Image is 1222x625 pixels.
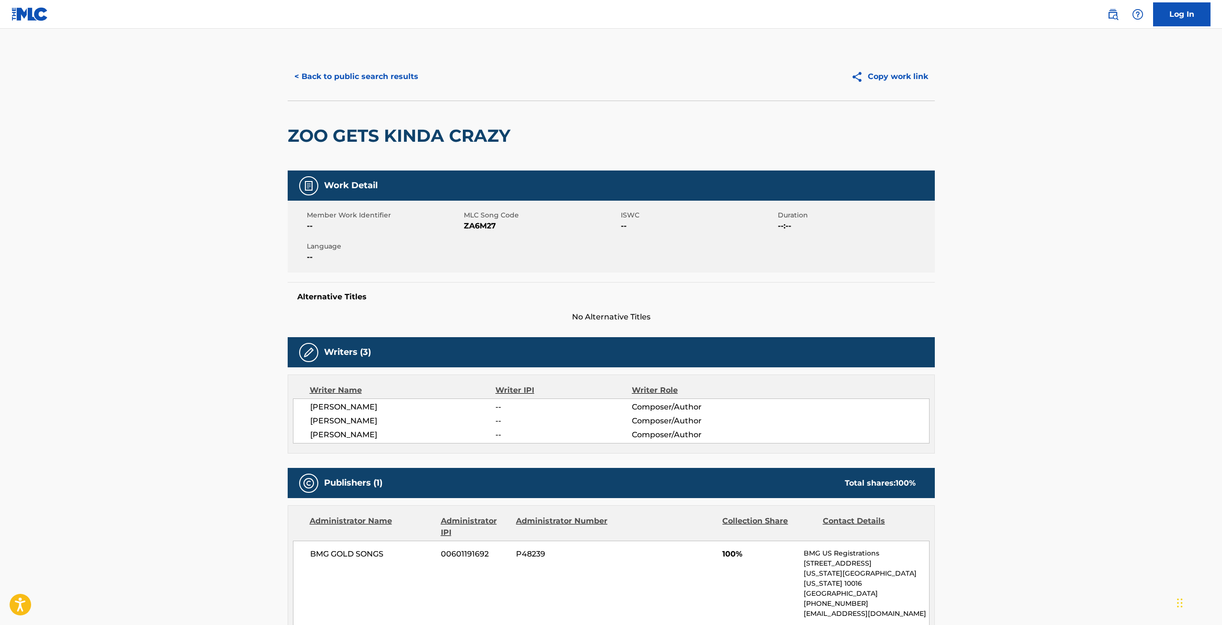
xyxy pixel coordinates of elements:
img: Copy work link [851,71,868,83]
p: [EMAIL_ADDRESS][DOMAIN_NAME] [804,609,929,619]
span: [PERSON_NAME] [310,401,496,413]
p: [STREET_ADDRESS] [804,558,929,568]
span: [PERSON_NAME] [310,429,496,441]
button: Copy work link [844,65,935,89]
span: -- [495,401,631,413]
h5: Work Detail [324,180,378,191]
span: ISWC [621,210,775,220]
iframe: Chat Widget [1174,579,1222,625]
span: 100 % [896,478,916,488]
img: help [1132,9,1144,20]
img: search [1107,9,1119,20]
span: -- [307,251,461,263]
p: [GEOGRAPHIC_DATA] [804,589,929,599]
h5: Publishers (1) [324,477,382,489]
span: 100% [722,548,796,560]
p: BMG US Registrations [804,548,929,558]
span: [PERSON_NAME] [310,415,496,427]
div: Total shares: [845,477,916,489]
div: Administrator Number [516,515,609,538]
span: -- [621,220,775,232]
img: Writers [303,347,314,358]
div: Administrator IPI [441,515,509,538]
img: Work Detail [303,180,314,192]
img: Publishers [303,477,314,489]
h2: ZOO GETS KINDA CRAZY [288,125,515,147]
div: Collection Share [722,515,815,538]
span: 00601191692 [441,548,509,560]
a: Log In [1153,2,1211,26]
a: Public Search [1103,5,1122,24]
span: --:-- [778,220,932,232]
span: -- [495,415,631,427]
p: [PHONE_NUMBER] [804,599,929,609]
span: ZA6M27 [464,220,618,232]
div: Writer Name [310,385,496,396]
div: Writer Role [632,385,756,396]
span: -- [495,429,631,441]
p: [US_STATE][GEOGRAPHIC_DATA][US_STATE] 10016 [804,568,929,589]
div: Administrator Name [310,515,434,538]
div: Drag [1177,589,1183,617]
span: Composer/Author [632,401,756,413]
span: P48239 [516,548,609,560]
span: Composer/Author [632,415,756,427]
span: MLC Song Code [464,210,618,220]
button: < Back to public search results [288,65,425,89]
span: Composer/Author [632,429,756,441]
span: Duration [778,210,932,220]
span: Language [307,241,461,251]
span: BMG GOLD SONGS [310,548,434,560]
h5: Alternative Titles [297,292,925,302]
span: -- [307,220,461,232]
div: Writer IPI [495,385,632,396]
span: No Alternative Titles [288,311,935,323]
h5: Writers (3) [324,347,371,358]
div: Help [1128,5,1147,24]
div: Contact Details [823,515,916,538]
img: MLC Logo [11,7,48,21]
span: Member Work Identifier [307,210,461,220]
